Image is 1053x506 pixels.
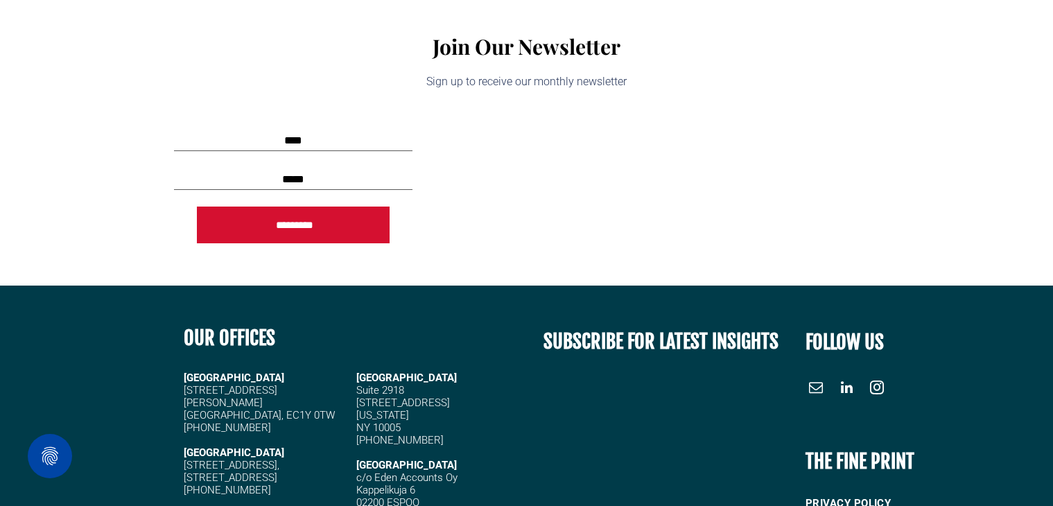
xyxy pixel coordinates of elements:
[591,24,665,45] a: OUR PEOPLE
[356,459,457,471] span: [GEOGRAPHIC_DATA]
[907,24,966,45] a: INSIGHTS
[867,377,887,401] a: instagram
[356,384,404,396] span: Suite 2918
[184,421,271,434] span: [PHONE_NUMBER]
[532,24,592,45] a: ABOUT
[356,372,457,384] span: [GEOGRAPHIC_DATA]
[806,330,884,354] font: FOLLOW US
[356,409,409,421] span: [US_STATE]
[806,449,914,473] b: THE FINE PRINT
[184,484,271,496] span: [PHONE_NUMBER]
[184,446,284,459] strong: [GEOGRAPHIC_DATA]
[966,24,1025,45] a: CONTACT
[184,471,277,484] span: [STREET_ADDRESS]
[356,396,450,409] span: [STREET_ADDRESS]
[827,24,907,45] a: CASE STUDIES
[356,421,401,434] span: NY 10005
[184,372,284,384] strong: [GEOGRAPHIC_DATA]
[184,459,279,471] span: [STREET_ADDRESS],
[356,434,444,446] span: [PHONE_NUMBER]
[754,24,826,45] a: MARKETS
[184,384,335,421] span: [STREET_ADDRESS][PERSON_NAME] [GEOGRAPHIC_DATA], EC1Y 0TW
[426,75,627,88] span: Sign up to receive our monthly newsletter
[489,24,532,45] a: HOME
[666,24,754,45] a: WHAT WE DO
[836,377,857,401] a: linkedin
[806,377,826,401] a: email
[32,19,161,60] img: Go to Homepage
[184,326,275,350] b: OUR OFFICES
